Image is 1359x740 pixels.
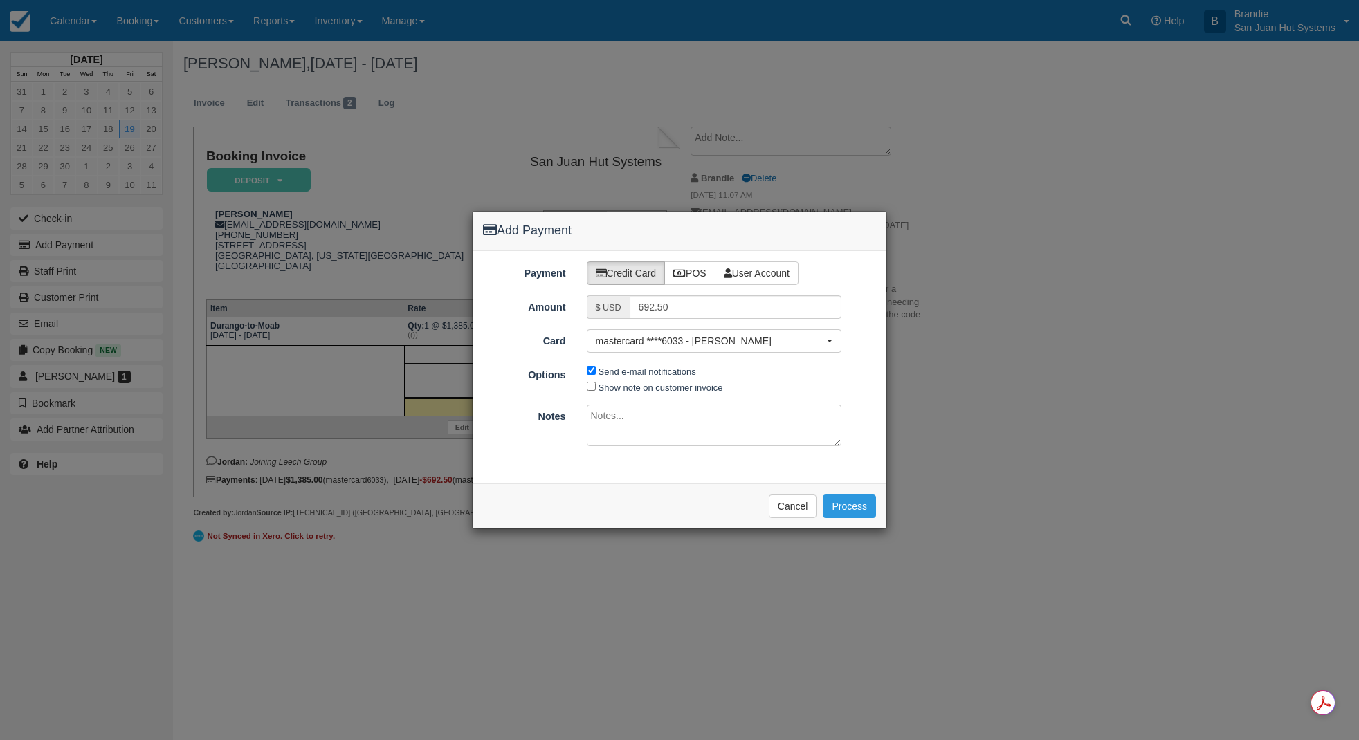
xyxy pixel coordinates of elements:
small: $ USD [596,303,621,313]
h4: Add Payment [483,222,876,240]
button: mastercard ****6033 - [PERSON_NAME] [587,329,842,353]
label: Notes [473,405,576,424]
label: Payment [473,261,576,281]
label: Options [473,363,576,382]
label: User Account [715,261,799,285]
label: POS [664,261,715,285]
button: Cancel [769,494,817,518]
input: Valid amount required. [630,295,842,319]
label: Send e-mail notifications [599,367,696,377]
label: Credit Card [587,261,666,285]
span: mastercard ****6033 - [PERSON_NAME] [596,334,824,348]
button: Process [823,494,876,518]
label: Show note on customer invoice [599,382,723,393]
label: Card [473,329,576,349]
label: Amount [473,295,576,315]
